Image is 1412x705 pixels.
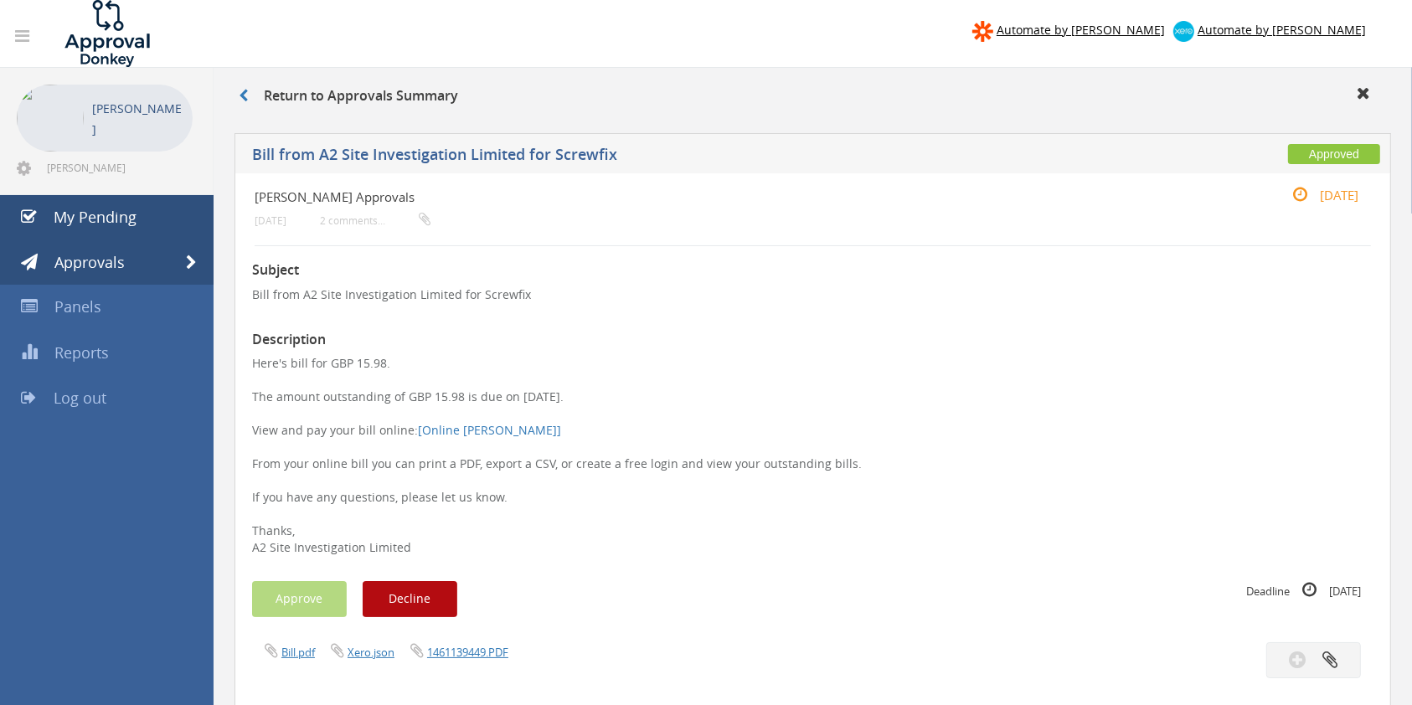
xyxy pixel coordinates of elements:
span: [PERSON_NAME][EMAIL_ADDRESS][PERSON_NAME][DOMAIN_NAME] [47,161,189,174]
span: Automate by [PERSON_NAME] [997,22,1165,38]
a: [Online [PERSON_NAME]] [418,422,561,438]
small: Deadline [DATE] [1246,581,1361,600]
p: [PERSON_NAME] [92,98,184,140]
small: 2 comments... [320,214,430,227]
button: Approve [252,581,347,617]
a: Xero.json [348,645,394,660]
img: xero-logo.png [1173,21,1194,42]
img: zapier-logomark.png [972,21,993,42]
span: Approvals [54,252,125,272]
a: Bill.pdf [281,645,315,660]
span: Automate by [PERSON_NAME] [1198,22,1366,38]
a: 1461139449.PDF [427,645,508,660]
h3: Subject [252,263,1373,278]
p: Here's bill for GBP 15.98. The amount outstanding of GBP 15.98 is due on [DATE]. View and pay you... [252,355,1373,556]
h3: Return to Approvals Summary [239,89,458,104]
span: Log out [54,388,106,408]
small: [DATE] [1275,186,1358,204]
h5: Bill from A2 Site Investigation Limited for Screwfix [252,147,1040,167]
small: [DATE] [255,214,286,227]
span: Approved [1288,144,1380,164]
h3: Description [252,332,1373,347]
span: Reports [54,342,109,363]
button: Decline [363,581,457,617]
span: My Pending [54,207,137,227]
p: Bill from A2 Site Investigation Limited for Screwfix [252,286,1373,303]
h4: [PERSON_NAME] Approvals [255,190,1185,204]
span: Panels [54,296,101,316]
